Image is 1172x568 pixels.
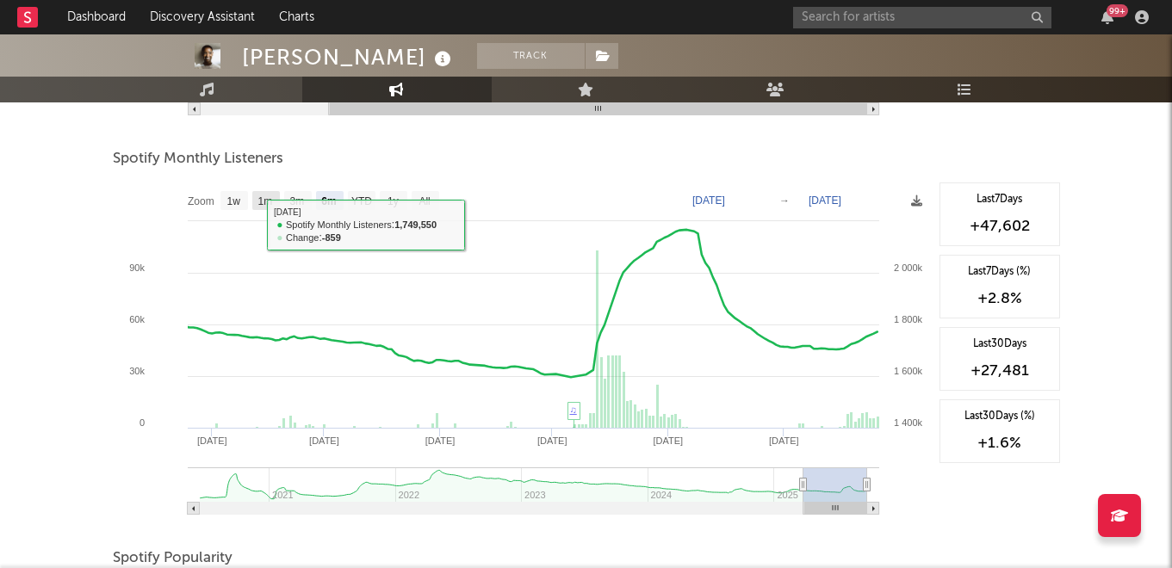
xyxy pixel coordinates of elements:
[1107,4,1128,17] div: 99 +
[129,366,145,376] text: 30k
[388,195,399,207] text: 1y
[949,336,1051,352] div: Last 30 Days
[477,43,585,69] button: Track
[536,435,567,446] text: [DATE]
[949,409,1051,424] div: Last 30 Days (%)
[893,417,922,428] text: 1 400k
[949,216,1051,237] div: +47,602
[949,361,1051,381] div: +27,481
[113,149,283,170] span: Spotify Monthly Listeners
[242,43,456,71] div: [PERSON_NAME]
[309,435,339,446] text: [DATE]
[949,288,1051,309] div: +2.8 %
[692,194,725,207] text: [DATE]
[893,366,922,376] text: 1 600k
[809,194,841,207] text: [DATE]
[768,435,798,446] text: [DATE]
[793,7,1051,28] input: Search for artists
[425,435,455,446] text: [DATE]
[893,314,922,324] text: 1 800k
[129,262,145,273] text: 90k
[289,195,304,207] text: 3m
[139,417,144,428] text: 0
[653,435,683,446] text: [DATE]
[779,194,790,207] text: →
[257,195,272,207] text: 1m
[949,264,1051,280] div: Last 7 Days (%)
[129,314,145,324] text: 60k
[419,195,430,207] text: All
[1101,10,1113,24] button: 99+
[226,195,240,207] text: 1w
[949,192,1051,207] div: Last 7 Days
[949,433,1051,454] div: +1.6 %
[350,195,371,207] text: YTD
[321,195,336,207] text: 6m
[196,435,226,446] text: [DATE]
[188,195,214,207] text: Zoom
[893,262,922,273] text: 2 000k
[570,404,577,415] a: ♫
